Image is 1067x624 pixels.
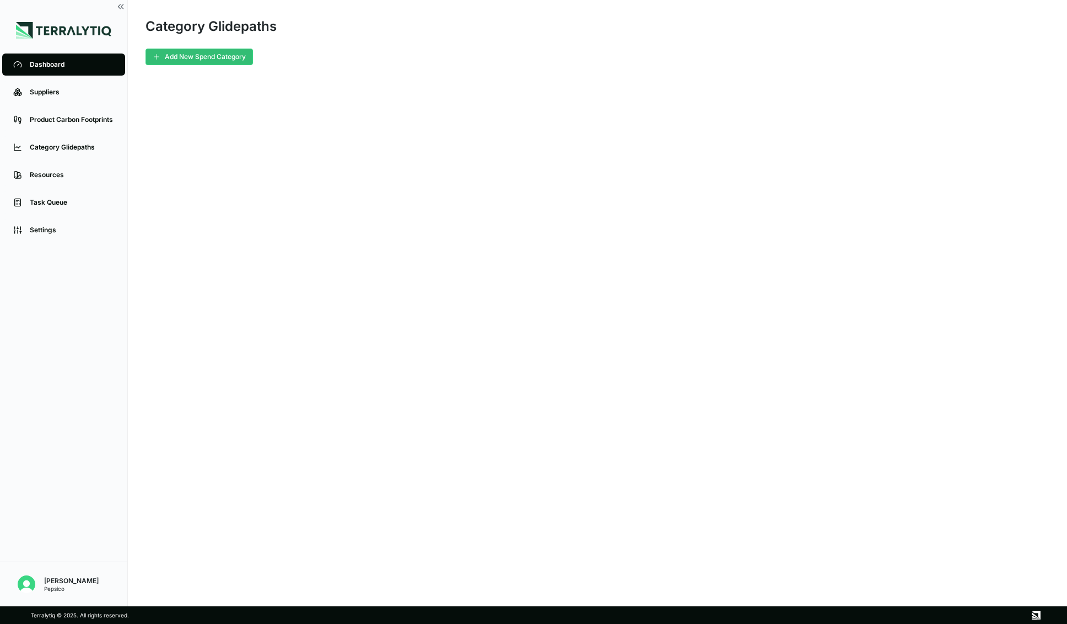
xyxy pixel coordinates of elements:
div: [PERSON_NAME] [44,577,99,585]
img: Logo [16,22,111,39]
img: Nitin Shetty [18,575,35,593]
div: Task Queue [30,198,114,207]
div: Resources [30,170,114,179]
div: Category Glidepaths [145,18,277,35]
button: Add New Spend Category [145,49,253,65]
div: Dashboard [30,60,114,69]
div: Suppliers [30,88,114,97]
button: Open user button [13,571,40,598]
div: Category Glidepaths [30,143,114,152]
div: Settings [30,226,114,234]
div: Pepsico [44,585,99,592]
div: Product Carbon Footprints [30,115,114,124]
